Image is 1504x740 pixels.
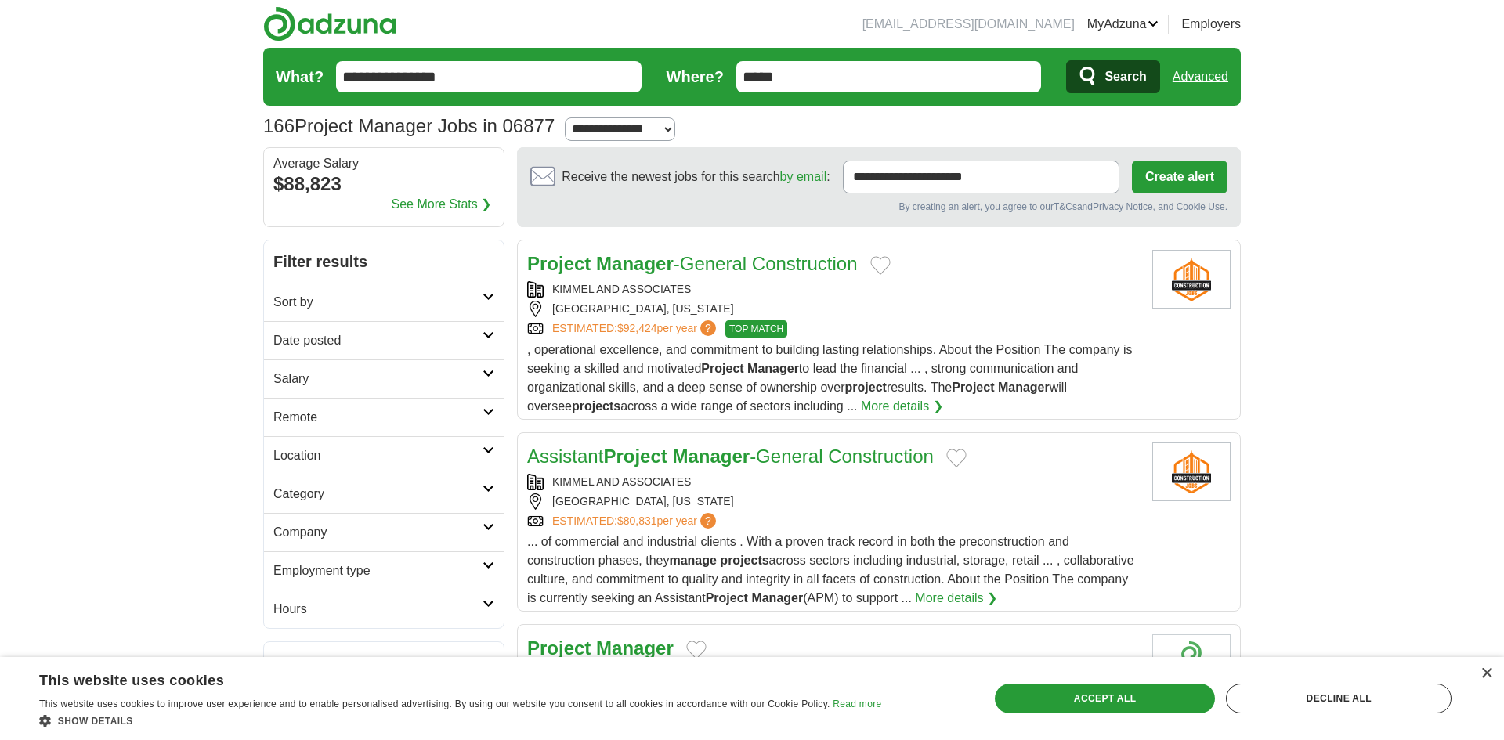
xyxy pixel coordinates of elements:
a: More details ❯ [861,397,943,416]
a: Employment type [264,551,504,590]
strong: Manager [672,446,750,467]
a: Company [264,513,504,551]
h2: Location [273,446,483,465]
span: TOP MATCH [725,320,787,338]
img: Company logo [1152,634,1231,693]
a: ESTIMATED:$92,424per year? [552,320,719,338]
button: Search [1066,60,1159,93]
span: Search [1104,61,1146,92]
div: [GEOGRAPHIC_DATA], [US_STATE] [527,493,1140,510]
a: by email [780,170,827,183]
strong: Manager [596,253,674,274]
label: Where? [667,65,724,88]
div: [GEOGRAPHIC_DATA], [US_STATE] [527,301,1140,317]
h2: Date posted [273,331,483,350]
a: Salary [264,359,504,398]
span: Receive the newest jobs for this search : [562,168,830,186]
strong: Project [603,446,667,467]
h2: Sort by [273,293,483,312]
div: Show details [39,713,881,728]
strong: Manager [596,637,674,659]
span: 166 [263,112,295,140]
a: MyAdzuna [1087,15,1159,34]
a: Location [264,436,504,475]
strong: manage [669,554,716,567]
h2: Hours [273,600,483,619]
span: This website uses cookies to improve user experience and to enable personalised advertising. By u... [39,698,830,709]
h2: Filter results [264,240,504,283]
span: ? [700,320,716,336]
a: Hours [264,590,504,628]
button: Add to favorite jobs [946,449,967,467]
div: $88,823 [273,170,494,198]
h2: Category [273,485,483,504]
strong: Project [952,381,994,394]
span: $92,424 [617,322,657,334]
strong: Project [706,591,748,605]
div: KIMMEL AND ASSOCIATES [527,474,1140,490]
strong: Project [527,253,591,274]
h2: Related searches [273,652,494,675]
a: Remote [264,398,504,436]
button: Add to favorite jobs [686,641,707,659]
a: Read more, opens a new window [833,698,881,709]
strong: Manager [751,591,803,605]
div: Close [1480,668,1492,680]
strong: Project [701,362,743,375]
div: Accept all [995,684,1216,713]
a: Project Manager [527,637,674,659]
h2: Remote [273,408,483,427]
li: [EMAIL_ADDRESS][DOMAIN_NAME] [862,15,1075,34]
h2: Employment type [273,561,483,580]
strong: projects [572,399,620,413]
h1: Project Manager Jobs in 06877 [263,115,555,136]
img: Company logo [1152,250,1231,309]
a: Date posted [264,321,504,359]
a: ESTIMATED:$80,831per year? [552,513,719,529]
img: Adzuna logo [263,6,396,42]
img: Company logo [1152,442,1231,501]
div: By creating an alert, you agree to our and , and Cookie Use. [530,200,1227,214]
a: Sort by [264,283,504,321]
h2: Company [273,523,483,542]
a: Project Manager-General Construction [527,253,858,274]
a: AssistantProject Manager-General Construction [527,446,934,467]
div: KIMMEL AND ASSOCIATES [527,281,1140,298]
span: ? [700,513,716,529]
button: Create alert [1132,161,1227,193]
span: Show details [58,716,133,727]
button: Add to favorite jobs [870,256,891,275]
a: Category [264,475,504,513]
a: Advanced [1173,61,1228,92]
strong: projects [720,554,768,567]
a: More details ❯ [915,589,997,608]
label: What? [276,65,324,88]
span: , operational excellence, and commitment to building lasting relationships. About the Position Th... [527,343,1133,413]
div: Average Salary [273,157,494,170]
strong: Project [527,637,591,659]
strong: Manager [747,362,799,375]
span: ... of commercial and industrial clients . With a proven track record in both the preconstruction... [527,535,1134,605]
a: Privacy Notice [1093,201,1153,212]
div: Decline all [1226,684,1452,713]
span: $80,831 [617,514,657,527]
a: T&Cs [1054,201,1077,212]
a: See More Stats ❯ [392,195,492,214]
a: Employers [1181,15,1241,34]
h2: Salary [273,370,483,388]
div: This website uses cookies [39,666,842,690]
strong: Manager [998,381,1050,394]
strong: project [845,381,887,394]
